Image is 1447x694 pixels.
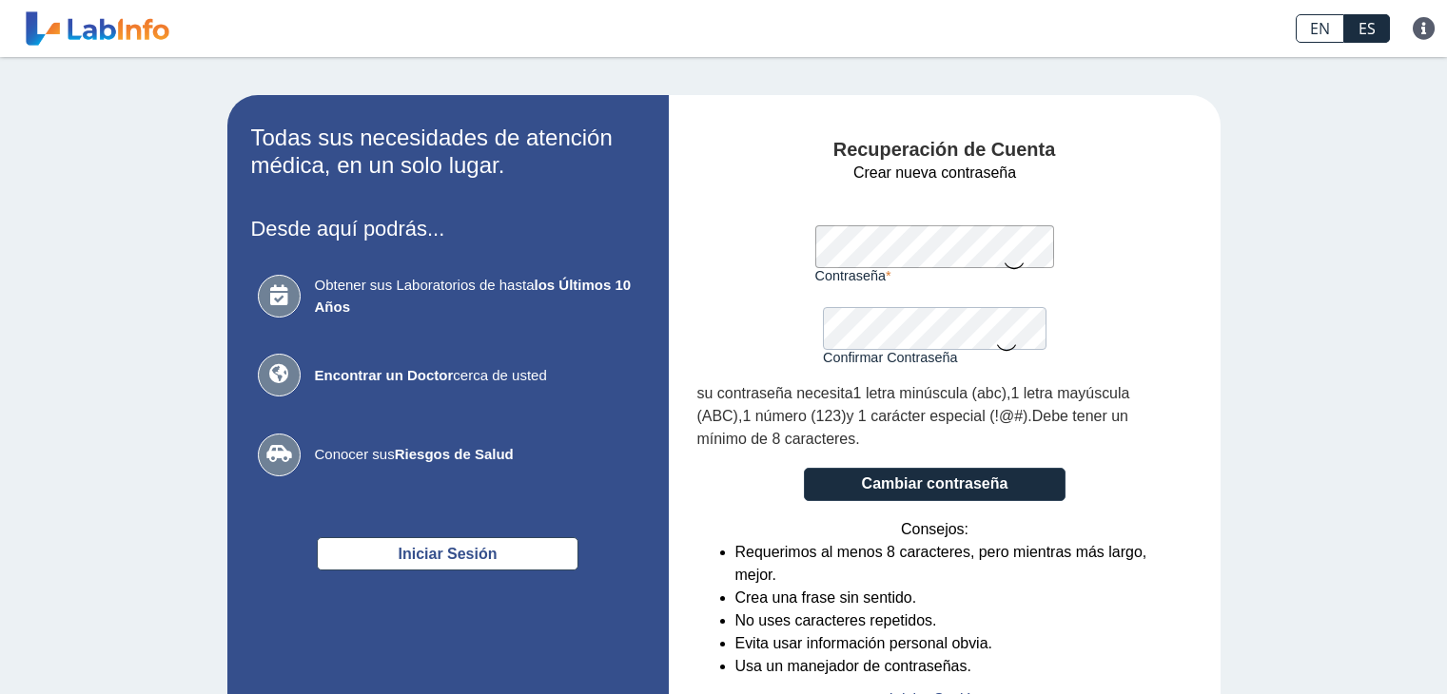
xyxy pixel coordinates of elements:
b: Encontrar un Doctor [315,367,454,383]
li: Requerimos al menos 8 caracteres, pero mientras más largo, mejor. [735,541,1173,587]
label: Confirmar Contraseña [823,350,1046,365]
h4: Recuperación de Cuenta [697,139,1192,162]
span: su contraseña necesita [697,385,853,401]
span: Obtener sus Laboratorios de hasta [315,275,638,318]
li: Usa un manejador de contraseñas. [735,655,1173,678]
h3: Desde aquí podrás... [251,217,645,241]
a: EN [1296,14,1344,43]
li: Crea una frase sin sentido. [735,587,1173,609]
span: cerca de usted [315,365,638,387]
h2: Todas sus necesidades de atención médica, en un solo lugar. [251,125,645,180]
div: , , . . [697,382,1173,451]
span: Consejos: [901,518,968,541]
b: Riesgos de Salud [395,446,514,462]
span: Conocer sus [315,444,638,466]
span: Crear nueva contraseña [853,162,1016,184]
span: 1 letra minúscula (abc) [853,385,1007,401]
li: No uses caracteres repetidos. [735,609,1173,632]
b: los Últimos 10 Años [315,277,632,315]
span: y 1 carácter especial (!@#) [846,408,1027,424]
a: ES [1344,14,1390,43]
span: 1 número (123) [742,408,846,424]
button: Cambiar contraseña [804,468,1066,501]
li: Evita usar información personal obvia. [735,632,1173,655]
label: Contraseña [815,268,1055,283]
button: Iniciar Sesión [317,537,578,570]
